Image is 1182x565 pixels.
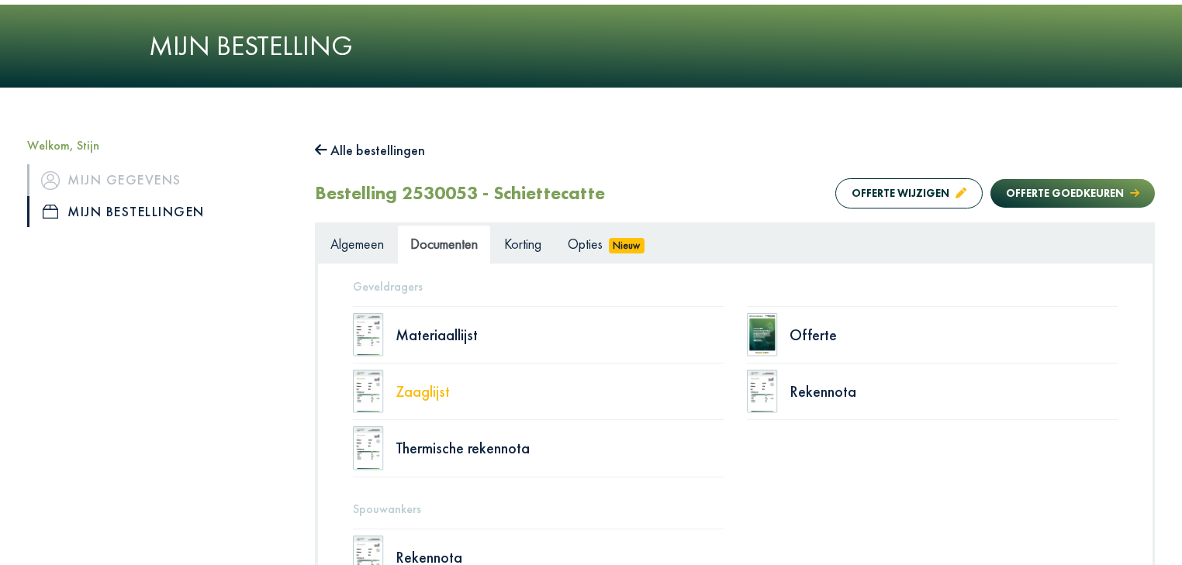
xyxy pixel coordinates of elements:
[609,238,645,253] span: Nieuw
[27,196,292,227] a: iconMijn bestellingen
[353,279,1118,294] h5: Geveldragers
[396,549,724,565] div: Rekennota
[149,29,1033,63] h1: Mijn bestelling
[353,313,384,357] img: doc
[790,384,1118,399] div: Rekennota
[353,370,384,413] img: doc
[747,370,778,413] img: doc
[410,235,478,253] span: Documenten
[504,235,541,253] span: Korting
[835,178,983,208] button: Offerte wijzigen
[315,138,425,163] button: Alle bestellingen
[396,384,724,399] div: Zaaglijst
[396,327,724,343] div: Materiaallijst
[790,327,1118,343] div: Offerte
[353,501,1118,516] h5: Spouwankers
[990,179,1155,208] button: Offerte goedkeuren
[747,313,778,357] img: doc
[396,440,724,456] div: Thermische rekennota
[317,225,1153,263] ul: Tabs
[43,205,58,219] img: icon
[568,235,603,253] span: Opties
[315,182,605,205] h2: Bestelling 2530053 - Schiettecatte
[27,138,292,153] h5: Welkom, Stijn
[330,235,384,253] span: Algemeen
[27,164,292,195] a: iconMijn gegevens
[353,426,384,470] img: doc
[41,171,60,190] img: icon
